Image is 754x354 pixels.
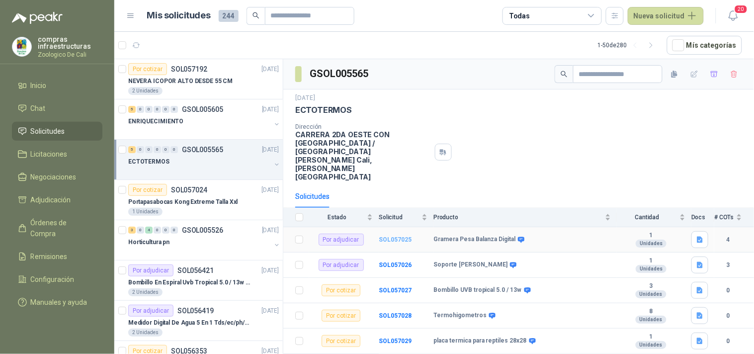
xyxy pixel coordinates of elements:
div: 2 Unidades [128,329,163,337]
b: 8 [617,308,685,316]
div: Unidades [636,265,667,273]
img: Company Logo [12,37,31,56]
span: Manuales y ayuda [31,297,87,308]
div: 0 [154,227,161,234]
div: 0 [170,227,178,234]
div: Por adjudicar [319,259,364,271]
div: 0 [154,146,161,153]
p: [DATE] [262,105,279,114]
p: Portapasabocas Kong Extreme Talla Xxl [128,197,238,207]
p: Horticultura pn [128,238,169,247]
a: Adjudicación [12,190,102,209]
span: Licitaciones [31,149,68,160]
p: NEVERA ICOPOR ALTO DESDE 55 CM [128,77,233,86]
span: Producto [433,214,603,221]
span: Solicitud [379,214,419,221]
b: Gramera Pesa Balanza Digital [433,236,515,244]
span: Estado [309,214,365,221]
div: Por adjudicar [319,234,364,246]
a: SOL057028 [379,312,412,319]
div: Unidades [636,341,667,349]
a: 3 0 4 0 0 0 GSOL005526[DATE] Horticultura pn [128,224,281,256]
p: CARRERA 2DA OESTE CON [GEOGRAPHIC_DATA] / [GEOGRAPHIC_DATA][PERSON_NAME] Cali , [PERSON_NAME][GEO... [295,130,431,181]
div: 0 [154,106,161,113]
button: Nueva solicitud [628,7,704,25]
span: Chat [31,103,46,114]
p: [DATE] [295,93,315,103]
a: Por cotizarSOL057192[DATE] NEVERA ICOPOR ALTO DESDE 55 CM2 Unidades [114,59,283,99]
p: Medidor Digital De Agua 5 En 1 Tds/ec/ph/salinidad/temperatu [128,318,252,328]
div: 0 [145,106,153,113]
p: [DATE] [262,226,279,235]
span: Cantidad [617,214,677,221]
b: Bombillo UVB tropical 5.0 / 13w [433,286,522,294]
a: Órdenes de Compra [12,213,102,243]
div: Por cotizar [128,184,167,196]
th: Producto [433,208,617,227]
th: Docs [691,208,714,227]
th: Solicitud [379,208,433,227]
div: 0 [137,106,144,113]
div: Unidades [636,316,667,324]
a: Remisiones [12,247,102,266]
div: Por cotizar [322,335,360,347]
span: Remisiones [31,251,68,262]
div: 3 [128,227,136,234]
div: Todas [509,10,530,21]
p: SOL056421 [177,267,214,274]
b: 0 [714,286,742,295]
div: Solicitudes [295,191,330,202]
div: 0 [170,106,178,113]
div: 5 [128,106,136,113]
img: Logo peakr [12,12,63,24]
a: Manuales y ayuda [12,293,102,312]
b: 1 [617,333,685,341]
span: Solicitudes [31,126,65,137]
a: SOL057027 [379,287,412,294]
b: SOL057026 [379,262,412,268]
div: 0 [137,227,144,234]
div: 2 Unidades [128,288,163,296]
div: 5 [128,146,136,153]
div: Por cotizar [128,63,167,75]
div: Por adjudicar [128,305,173,317]
p: Zoologico De Cali [38,52,102,58]
a: Inicio [12,76,102,95]
b: 0 [714,311,742,321]
b: placa termica para reptiles 28x28 [433,337,527,345]
p: GSOL005565 [182,146,223,153]
p: Bombillo En Espiral Uvb Tropical 5.0 / 13w Reptiles (ectotermos) [128,278,252,287]
p: [DATE] [262,65,279,74]
p: [DATE] [262,266,279,275]
b: 3 [617,282,685,290]
a: 5 0 0 0 0 0 GSOL005605[DATE] ENRIQUECIMIENTO [128,103,281,135]
p: SOL057192 [171,66,207,73]
div: 0 [162,227,169,234]
th: # COTs [714,208,754,227]
div: 1 Unidades [128,208,163,216]
span: Adjudicación [31,194,71,205]
a: Solicitudes [12,122,102,141]
b: 4 [714,235,742,245]
p: Dirección [295,123,431,130]
p: ECTOTERMOS [295,105,352,115]
div: Unidades [636,240,667,248]
span: search [561,71,568,78]
b: Termohigometros [433,312,487,320]
b: 1 [617,232,685,240]
p: ECTOTERMOS [128,157,169,167]
h3: GSOL005565 [310,66,370,82]
a: 5 0 0 0 0 0 GSOL005565[DATE] ECTOTERMOS [128,144,281,176]
p: [DATE] [262,185,279,195]
th: Cantidad [617,208,691,227]
span: Inicio [31,80,47,91]
div: Por cotizar [322,284,360,296]
a: SOL057025 [379,236,412,243]
a: Negociaciones [12,168,102,186]
b: Soporte [PERSON_NAME] [433,261,507,269]
span: Órdenes de Compra [31,217,93,239]
p: [DATE] [262,306,279,316]
p: ENRIQUECIMIENTO [128,117,183,126]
